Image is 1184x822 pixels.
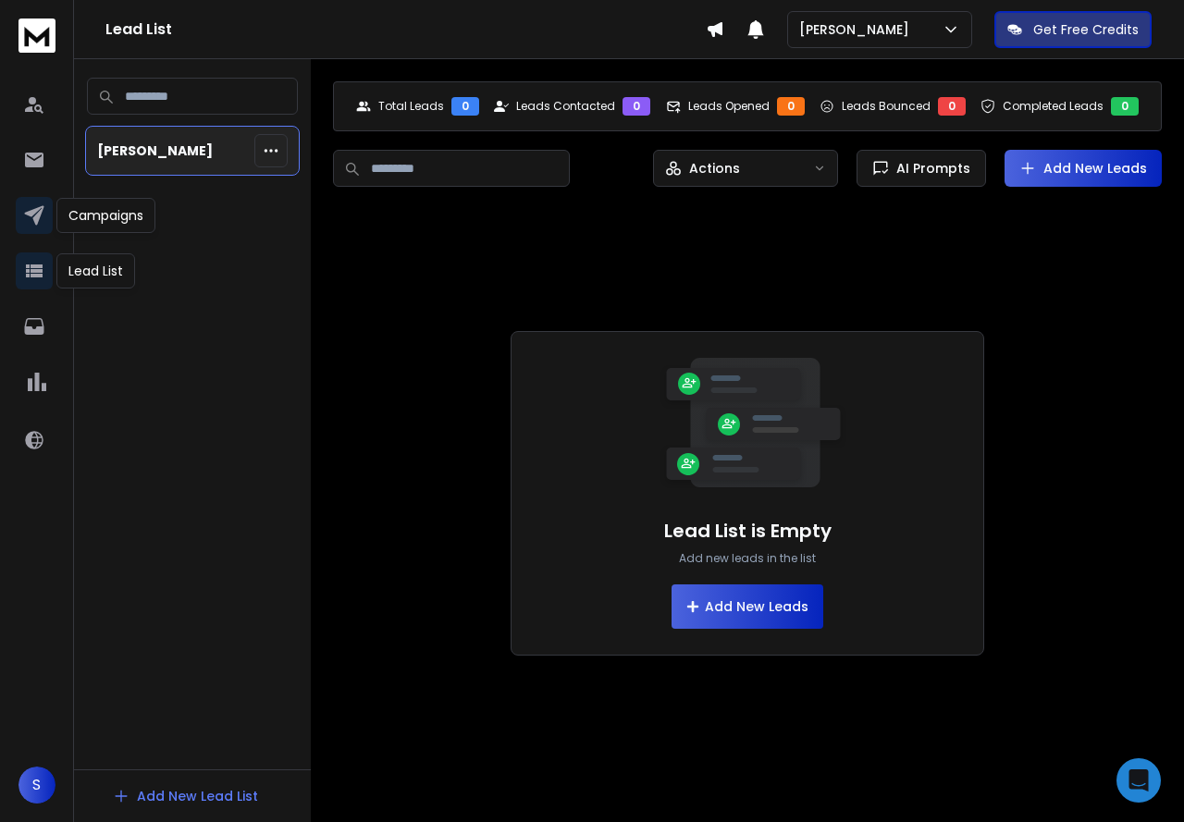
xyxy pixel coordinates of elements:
[889,159,970,178] span: AI Prompts
[516,99,615,114] p: Leads Contacted
[56,198,155,233] div: Campaigns
[56,253,135,288] div: Lead List
[777,97,805,116] div: 0
[1111,97,1139,116] div: 0
[994,11,1152,48] button: Get Free Credits
[857,150,986,187] button: AI Prompts
[378,99,444,114] p: Total Leads
[1019,159,1147,178] a: Add New Leads
[451,97,479,116] div: 0
[97,141,213,160] p: [PERSON_NAME]
[938,97,966,116] div: 0
[679,551,816,566] p: Add new leads in the list
[664,518,832,544] h1: Lead List is Empty
[98,778,273,815] button: Add New Lead List
[842,99,931,114] p: Leads Bounced
[689,159,740,178] p: Actions
[1033,20,1139,39] p: Get Free Credits
[105,18,706,41] h1: Lead List
[1005,150,1162,187] button: Add New Leads
[672,584,823,629] button: Add New Leads
[18,767,55,804] button: S
[799,20,917,39] p: [PERSON_NAME]
[18,18,55,53] img: logo
[1116,758,1161,803] div: Open Intercom Messenger
[623,97,650,116] div: 0
[1003,99,1104,114] p: Completed Leads
[688,99,770,114] p: Leads Opened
